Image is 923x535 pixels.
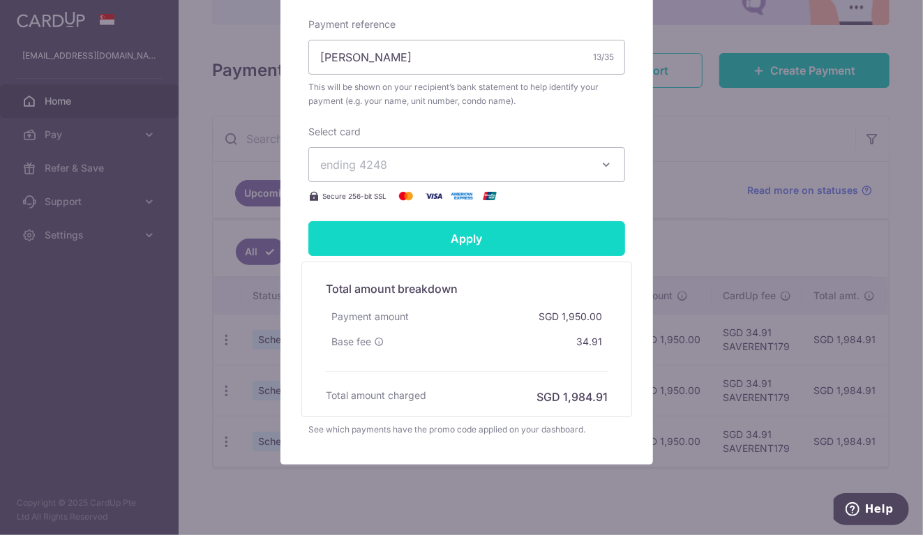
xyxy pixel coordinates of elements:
[308,423,625,437] div: See which payments have the promo code applied on your dashboard.
[476,188,504,204] img: UnionPay
[420,188,448,204] img: Visa
[326,280,608,297] h5: Total amount breakdown
[593,50,614,64] div: 13/35
[308,80,625,108] span: This will be shown on your recipient’s bank statement to help identify your payment (e.g. your na...
[320,158,387,172] span: ending 4248
[326,304,414,329] div: Payment amount
[834,493,909,528] iframe: Opens a widget where you can find more information
[308,125,361,139] label: Select card
[326,389,426,402] h6: Total amount charged
[308,221,625,256] input: Apply
[308,147,625,182] button: ending 4248
[533,304,608,329] div: SGD 1,950.00
[536,389,608,405] h6: SGD 1,984.91
[308,17,396,31] label: Payment reference
[571,329,608,354] div: 34.91
[322,190,387,202] span: Secure 256-bit SSL
[448,188,476,204] img: American Express
[392,188,420,204] img: Mastercard
[331,335,371,349] span: Base fee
